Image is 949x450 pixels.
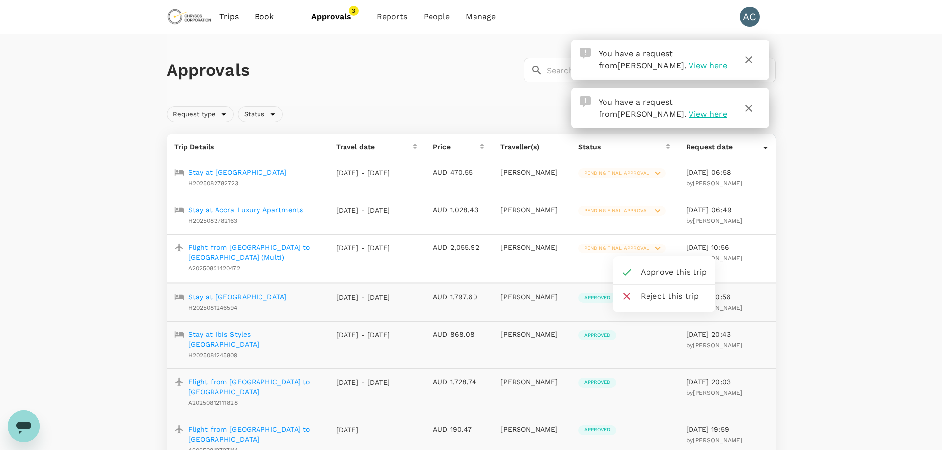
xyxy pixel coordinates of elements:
span: Approve this trip [641,266,707,278]
span: You have a request from . [599,49,687,70]
span: [PERSON_NAME] [617,109,684,119]
span: View here [689,109,727,119]
img: Approval Request [580,48,591,59]
span: [PERSON_NAME] [617,61,684,70]
img: Approval Request [580,96,591,107]
span: You have a request from . [599,97,687,119]
span: Reject this trip [641,290,707,302]
span: View here [689,61,727,70]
